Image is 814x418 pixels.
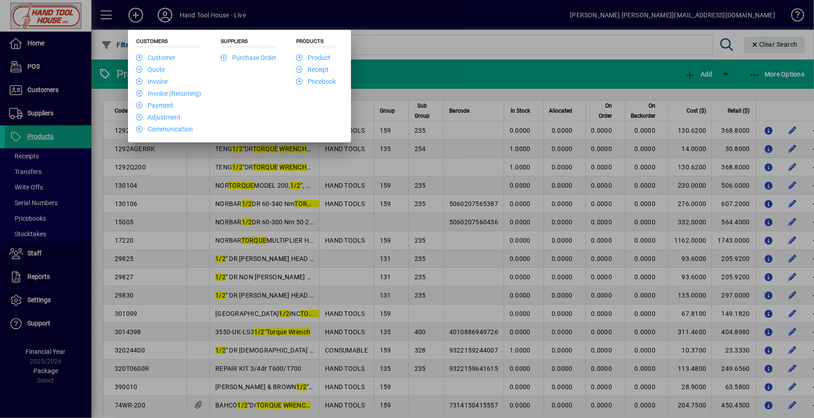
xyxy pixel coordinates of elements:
a: Purchase Order [221,54,277,61]
a: Adjustment [136,114,181,121]
a: Product [296,54,330,61]
h5: Products [296,38,336,47]
a: Quote [136,66,165,73]
a: Payment [136,102,173,109]
a: Receipt [296,66,329,73]
h5: Suppliers [221,38,277,47]
a: Customer [136,54,176,61]
h5: Customers [136,38,201,47]
a: Communication [136,125,193,133]
a: Pricebook [296,78,336,85]
a: Invoice (Recurring) [136,90,201,97]
a: Invoice [136,78,168,85]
